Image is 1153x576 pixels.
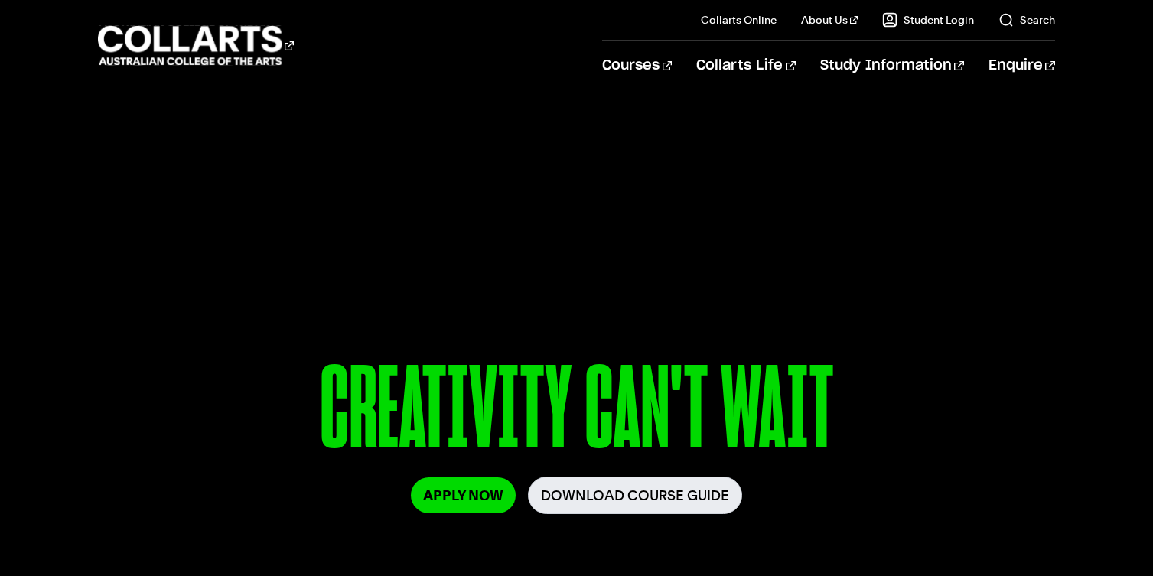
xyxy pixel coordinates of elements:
a: Download Course Guide [528,477,742,514]
a: Collarts Online [701,12,777,28]
a: Courses [602,41,672,91]
p: CREATIVITY CAN'T WAIT [124,350,1030,477]
a: Study Information [820,41,964,91]
a: Student Login [882,12,974,28]
a: Collarts Life [696,41,795,91]
a: Search [998,12,1055,28]
a: Apply Now [411,477,516,513]
a: Enquire [989,41,1055,91]
a: About Us [801,12,858,28]
div: Go to homepage [98,24,294,67]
